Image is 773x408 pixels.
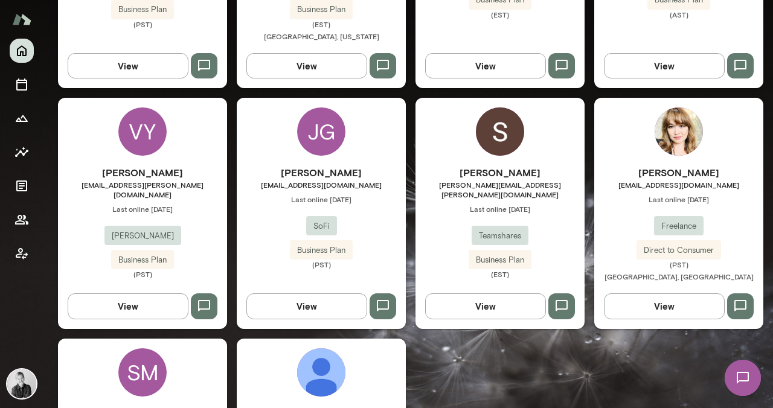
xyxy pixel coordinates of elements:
[469,254,531,266] span: Business Plan
[10,106,34,130] button: Growth Plan
[472,230,528,242] span: Teamshares
[425,293,546,319] button: View
[237,260,406,269] span: (PST)
[118,107,167,156] div: VY
[605,272,754,281] span: [GEOGRAPHIC_DATA], [GEOGRAPHIC_DATA]
[290,244,353,257] span: Business Plan
[246,293,367,319] button: View
[58,269,227,279] span: (PST)
[104,230,181,242] span: [PERSON_NAME]
[306,220,337,232] span: SoFi
[476,107,524,156] img: Sam Bezilla
[237,19,406,29] span: (EST)
[58,204,227,214] span: Last online [DATE]
[654,220,704,232] span: Freelance
[415,180,585,199] span: [PERSON_NAME][EMAIL_ADDRESS][PERSON_NAME][DOMAIN_NAME]
[415,269,585,279] span: (EST)
[655,107,703,156] img: Ellie Stills
[594,260,763,269] span: (PST)
[10,174,34,198] button: Documents
[7,369,36,398] img: Tré Wright
[118,348,167,397] div: SM
[246,53,367,78] button: View
[58,165,227,180] h6: [PERSON_NAME]
[68,293,188,319] button: View
[415,204,585,214] span: Last online [DATE]
[10,208,34,232] button: Members
[297,348,345,397] img: Julieann Choi
[264,32,379,40] span: [GEOGRAPHIC_DATA], [US_STATE]
[12,8,31,31] img: Mento
[58,180,227,199] span: [EMAIL_ADDRESS][PERSON_NAME][DOMAIN_NAME]
[604,53,725,78] button: View
[290,4,353,16] span: Business Plan
[58,19,227,29] span: (PST)
[594,165,763,180] h6: [PERSON_NAME]
[237,180,406,190] span: [EMAIL_ADDRESS][DOMAIN_NAME]
[415,10,585,19] span: (EST)
[10,39,34,63] button: Home
[10,241,34,266] button: Client app
[68,53,188,78] button: View
[594,10,763,19] span: (AST)
[111,254,174,266] span: Business Plan
[10,72,34,97] button: Sessions
[111,4,174,16] span: Business Plan
[594,194,763,204] span: Last online [DATE]
[297,107,345,156] div: JG
[415,165,585,180] h6: [PERSON_NAME]
[237,165,406,180] h6: [PERSON_NAME]
[637,244,721,257] span: Direct to Consumer
[425,53,546,78] button: View
[594,180,763,190] span: [EMAIL_ADDRESS][DOMAIN_NAME]
[10,140,34,164] button: Insights
[237,194,406,204] span: Last online [DATE]
[604,293,725,319] button: View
